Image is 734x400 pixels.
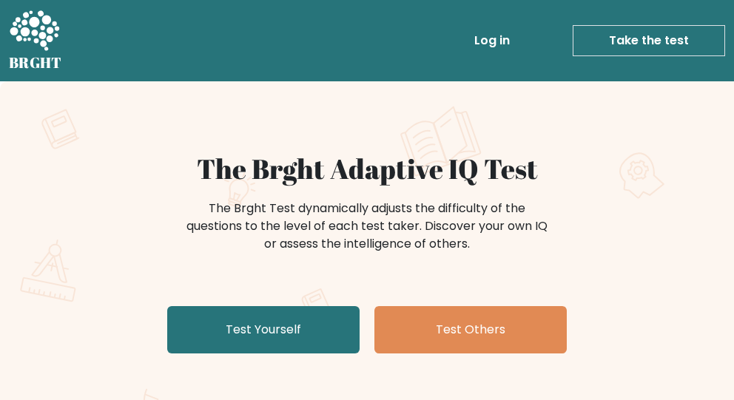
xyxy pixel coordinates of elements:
[9,152,725,185] h1: The Brght Adaptive IQ Test
[468,26,516,55] a: Log in
[9,6,62,75] a: BRGHT
[374,306,567,353] a: Test Others
[182,200,552,253] div: The Brght Test dynamically adjusts the difficulty of the questions to the level of each test take...
[9,54,62,72] h5: BRGHT
[573,25,725,56] a: Take the test
[167,306,360,353] a: Test Yourself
